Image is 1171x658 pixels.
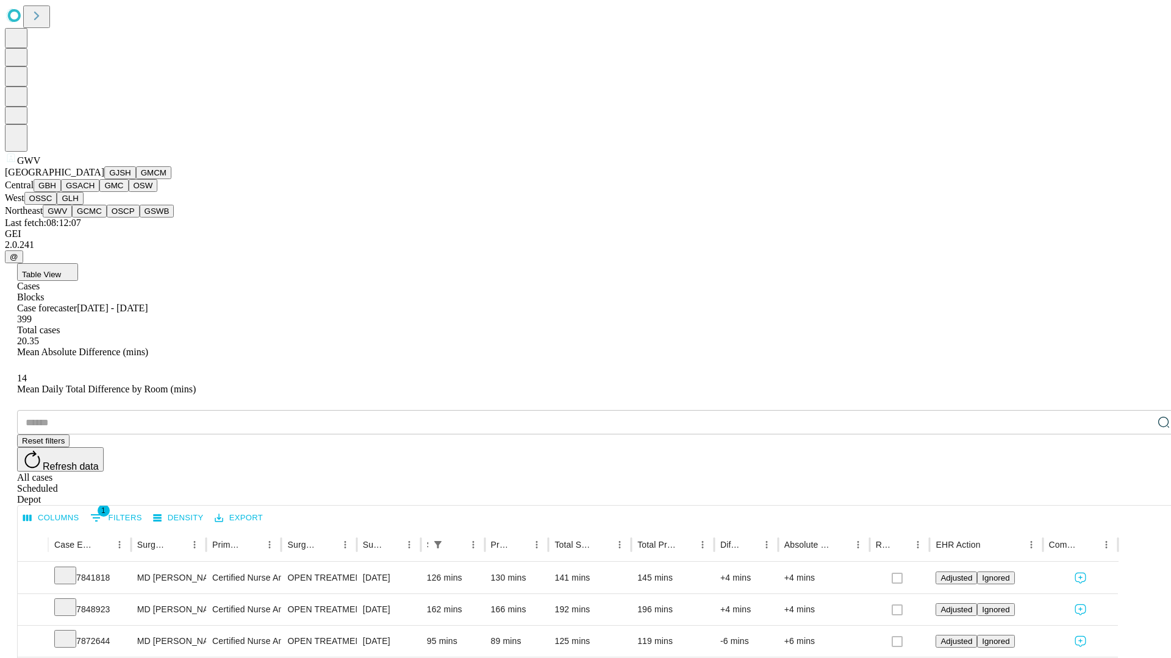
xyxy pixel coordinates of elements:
[5,205,43,216] span: Northeast
[17,303,77,313] span: Case forecaster
[99,179,128,192] button: GMC
[5,167,104,177] span: [GEOGRAPHIC_DATA]
[43,205,72,218] button: GWV
[720,594,772,625] div: +4 mins
[491,562,543,593] div: 130 mins
[401,536,418,553] button: Menu
[936,571,977,584] button: Adjusted
[212,562,275,593] div: Certified Nurse Anesthetist
[77,303,148,313] span: [DATE] - [DATE]
[17,263,78,281] button: Table View
[611,536,628,553] button: Menu
[54,540,93,550] div: Case Epic Id
[982,536,999,553] button: Sort
[784,562,864,593] div: +4 mins
[637,562,708,593] div: 145 mins
[320,536,337,553] button: Sort
[363,562,415,593] div: [DATE]
[17,434,70,447] button: Reset filters
[107,205,140,218] button: OSCP
[1049,540,1080,550] div: Comments
[5,180,34,190] span: Central
[98,504,110,517] span: 1
[720,626,772,657] div: -6 mins
[427,562,479,593] div: 126 mins
[758,536,775,553] button: Menu
[427,594,479,625] div: 162 mins
[261,536,278,553] button: Menu
[169,536,186,553] button: Sort
[784,594,864,625] div: +4 mins
[491,594,543,625] div: 166 mins
[137,626,200,657] div: MD [PERSON_NAME]
[24,192,57,205] button: OSSC
[136,166,171,179] button: GMCM
[17,155,40,166] span: GWV
[54,562,125,593] div: 7841818
[909,536,926,553] button: Menu
[784,626,864,657] div: +6 mins
[137,594,200,625] div: MD [PERSON_NAME]
[977,571,1014,584] button: Ignored
[94,536,111,553] button: Sort
[337,536,354,553] button: Menu
[17,347,148,357] span: Mean Absolute Difference (mins)
[936,635,977,648] button: Adjusted
[940,637,972,646] span: Adjusted
[17,325,60,335] span: Total cases
[137,540,168,550] div: Surgeon Name
[528,536,545,553] button: Menu
[72,205,107,218] button: GCMC
[34,179,61,192] button: GBH
[554,626,625,657] div: 125 mins
[940,573,972,582] span: Adjusted
[720,562,772,593] div: +4 mins
[465,536,482,553] button: Menu
[24,568,42,589] button: Expand
[57,192,83,205] button: GLH
[212,540,243,550] div: Primary Service
[17,373,27,383] span: 14
[554,594,625,625] div: 192 mins
[554,562,625,593] div: 141 mins
[594,536,611,553] button: Sort
[17,336,39,346] span: 20.35
[741,536,758,553] button: Sort
[637,594,708,625] div: 196 mins
[212,509,266,528] button: Export
[5,239,1166,250] div: 2.0.241
[54,626,125,657] div: 7872644
[111,536,128,553] button: Menu
[17,314,32,324] span: 399
[363,540,382,550] div: Surgery Date
[363,594,415,625] div: [DATE]
[43,461,99,472] span: Refresh data
[982,605,1009,614] span: Ignored
[637,626,708,657] div: 119 mins
[936,540,980,550] div: EHR Action
[1098,536,1115,553] button: Menu
[850,536,867,553] button: Menu
[720,540,740,550] div: Difference
[10,252,18,261] span: @
[24,600,42,621] button: Expand
[936,603,977,616] button: Adjusted
[1023,536,1040,553] button: Menu
[977,603,1014,616] button: Ignored
[429,536,446,553] div: 1 active filter
[427,540,428,550] div: Scheduled In Room Duration
[940,605,972,614] span: Adjusted
[1081,536,1098,553] button: Sort
[677,536,694,553] button: Sort
[384,536,401,553] button: Sort
[20,509,82,528] button: Select columns
[104,166,136,179] button: GJSH
[287,562,350,593] div: OPEN TREATMENT BIMALLEOLAR [MEDICAL_DATA]
[24,631,42,653] button: Expand
[448,536,465,553] button: Sort
[17,447,104,472] button: Refresh data
[17,384,196,394] span: Mean Daily Total Difference by Room (mins)
[212,594,275,625] div: Certified Nurse Anesthetist
[833,536,850,553] button: Sort
[5,228,1166,239] div: GEI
